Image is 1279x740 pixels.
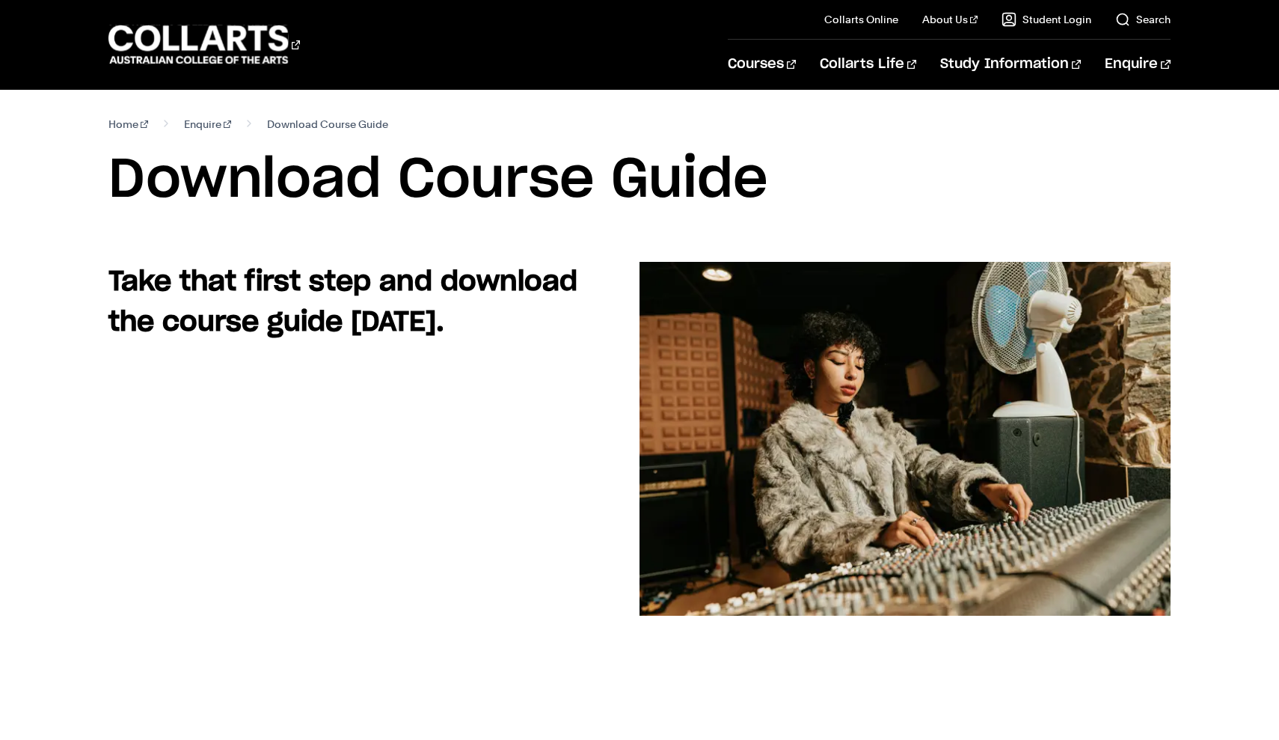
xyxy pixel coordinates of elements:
a: Student Login [1002,12,1091,27]
a: Collarts Life [820,40,916,89]
a: Search [1115,12,1171,27]
span: Download Course Guide [267,114,388,135]
a: Home [108,114,148,135]
a: Enquire [1105,40,1170,89]
a: Study Information [940,40,1081,89]
a: Enquire [184,114,231,135]
a: Courses [728,40,796,89]
strong: Take that first step and download the course guide [DATE]. [108,269,577,336]
a: About Us [922,12,978,27]
h1: Download Course Guide [108,147,1170,214]
a: Collarts Online [824,12,898,27]
div: Go to homepage [108,23,300,66]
